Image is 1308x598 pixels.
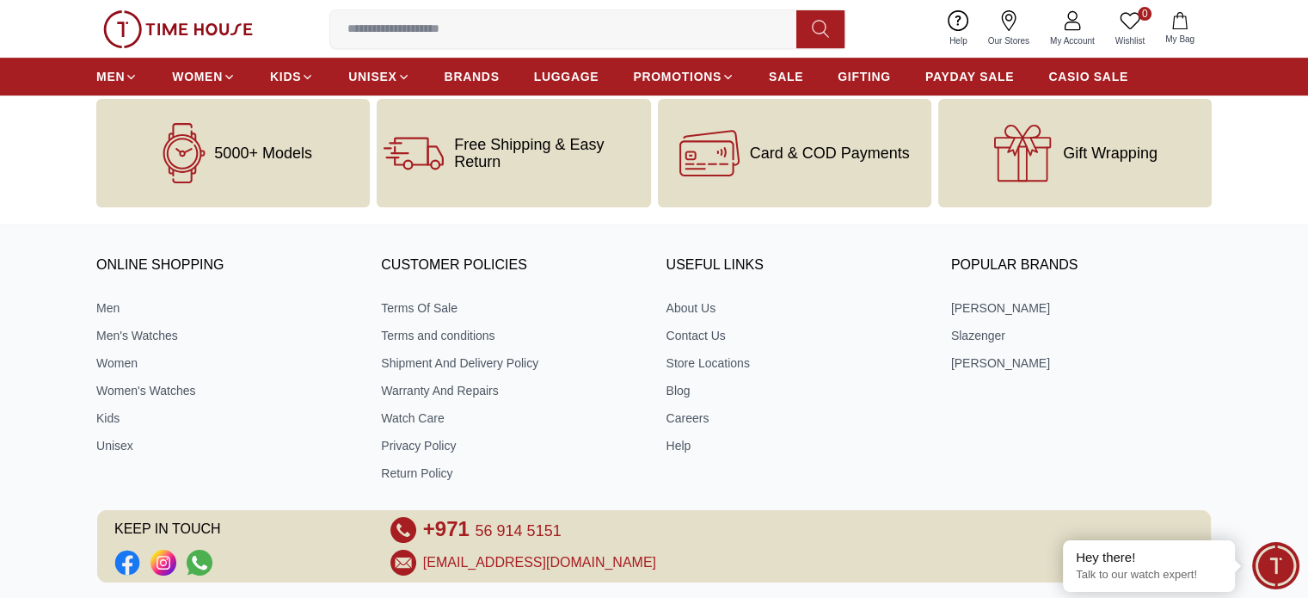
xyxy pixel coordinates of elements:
a: Social Link [187,550,212,576]
a: CASIO SALE [1048,61,1128,92]
a: Careers [666,410,927,427]
a: Terms and conditions [381,327,642,344]
a: Warranty And Repairs [381,382,642,399]
a: Men [96,299,357,317]
span: SALE [769,68,803,85]
span: LUGGAGE [534,68,599,85]
span: GIFTING [838,68,891,85]
span: WOMEN [172,68,223,85]
a: Kids [96,410,357,427]
a: PROMOTIONS [633,61,734,92]
a: [PERSON_NAME] [951,299,1212,317]
span: Free Shipping & Easy Return [454,136,643,170]
button: My Bag [1155,9,1205,49]
a: UNISEX [348,61,409,92]
a: SALE [769,61,803,92]
a: Shipment And Delivery Policy [381,354,642,372]
span: My Account [1043,34,1102,47]
p: Talk to our watch expert! [1076,568,1222,583]
a: +971 56 914 5151 [423,517,562,543]
a: Contact Us [666,327,927,344]
span: 56 914 5151 [475,522,561,539]
a: BRANDS [445,61,500,92]
a: [EMAIL_ADDRESS][DOMAIN_NAME] [423,552,656,573]
span: KIDS [270,68,301,85]
img: ... [103,10,253,48]
span: KEEP IN TOUCH [114,517,366,543]
a: Slazenger [951,327,1212,344]
a: Our Stores [978,7,1040,51]
a: Social Link [150,550,176,576]
h3: Popular Brands [951,253,1212,279]
span: 0 [1138,7,1151,21]
h3: USEFUL LINKS [666,253,927,279]
a: MEN [96,61,138,92]
a: About Us [666,299,927,317]
span: My Bag [1158,33,1201,46]
div: Chat Widget [1252,542,1299,589]
span: Gift Wrapping [1063,145,1158,162]
span: 5000+ Models [214,145,312,162]
span: BRANDS [445,68,500,85]
a: Women's Watches [96,382,357,399]
a: GIFTING [838,61,891,92]
a: [PERSON_NAME] [951,354,1212,372]
a: Help [666,437,927,454]
span: Wishlist [1108,34,1151,47]
li: Facebook [114,550,140,576]
a: Men's Watches [96,327,357,344]
a: LUGGAGE [534,61,599,92]
span: CASIO SALE [1048,68,1128,85]
span: Our Stores [981,34,1036,47]
a: Blog [666,382,927,399]
span: UNISEX [348,68,396,85]
span: MEN [96,68,125,85]
a: 0Wishlist [1105,7,1155,51]
span: Help [943,34,974,47]
span: PROMOTIONS [633,68,722,85]
span: PAYDAY SALE [925,68,1014,85]
a: Help [939,7,978,51]
a: Return Policy [381,465,642,482]
h3: CUSTOMER POLICIES [381,253,642,279]
a: Terms Of Sale [381,299,642,317]
a: Unisex [96,437,357,454]
span: Card & COD Payments [750,145,910,162]
a: Watch Care [381,410,642,427]
a: Women [96,354,357,372]
h3: ONLINE SHOPPING [96,253,357,279]
a: WOMEN [172,61,236,92]
a: PAYDAY SALE [925,61,1014,92]
div: Hey there! [1076,549,1222,566]
a: KIDS [270,61,314,92]
a: Store Locations [666,354,927,372]
a: Social Link [114,550,140,576]
a: Privacy Policy [381,437,642,454]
